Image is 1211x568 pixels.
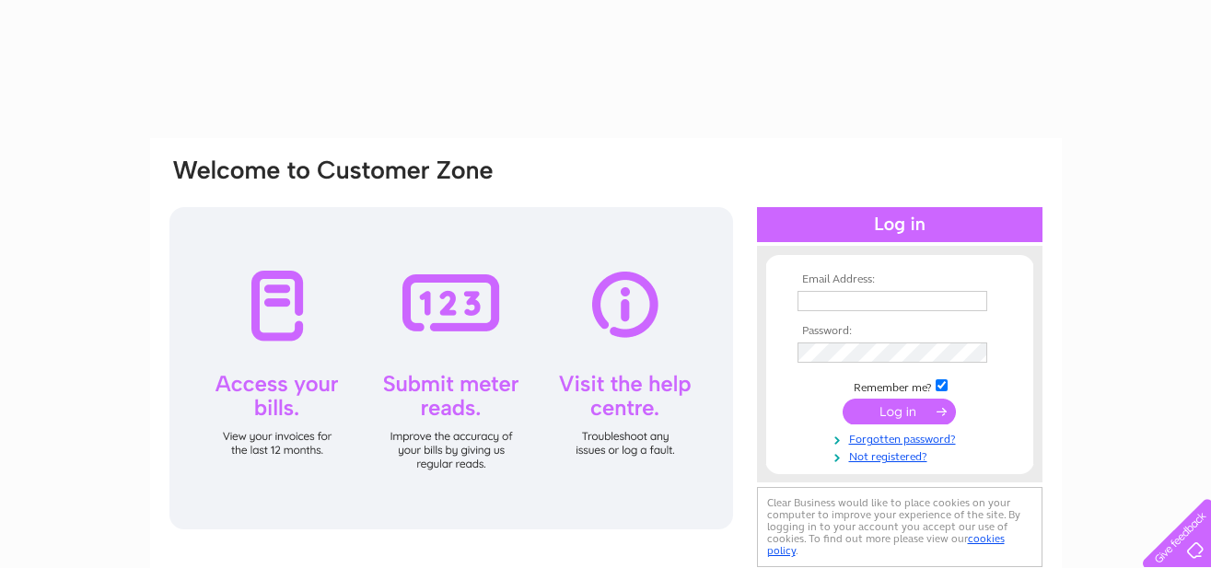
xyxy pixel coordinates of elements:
[793,325,1007,338] th: Password:
[798,446,1007,464] a: Not registered?
[843,399,956,424] input: Submit
[793,377,1007,395] td: Remember me?
[767,532,1005,557] a: cookies policy
[798,429,1007,446] a: Forgotten password?
[793,273,1007,286] th: Email Address:
[757,487,1042,567] div: Clear Business would like to place cookies on your computer to improve your experience of the sit...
